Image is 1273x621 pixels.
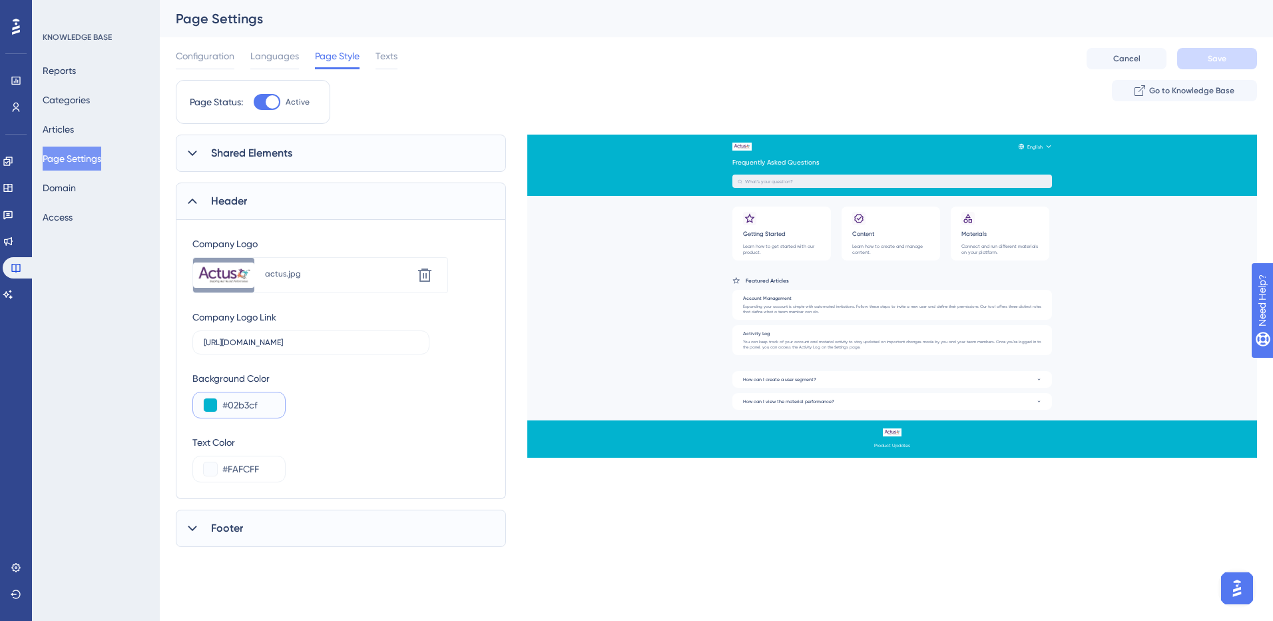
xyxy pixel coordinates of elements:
[43,176,76,200] button: Domain
[43,32,112,43] div: KNOWLEDGE BASE
[1149,85,1234,96] span: Go to Knowledge Base
[1217,568,1257,608] iframe: UserGuiding AI Assistant Launcher
[204,338,418,347] input: Type the link (leave empty for homepage)
[176,9,1224,28] div: Page Settings
[315,48,360,64] span: Page Style
[1112,80,1257,101] button: Go to Knowledge Base
[43,147,101,171] button: Page Settings
[211,193,247,209] span: Header
[43,117,74,141] button: Articles
[286,97,310,107] span: Active
[250,48,299,64] span: Languages
[190,94,243,110] div: Page Status:
[192,434,286,450] div: Text Color
[376,48,397,64] span: Texts
[192,370,286,386] div: Background Color
[1177,48,1257,69] button: Save
[43,205,73,229] button: Access
[176,48,234,64] span: Configuration
[211,145,292,161] span: Shared Elements
[193,263,254,289] img: file-1750157445138.jpg
[1113,53,1141,64] span: Cancel
[211,520,243,536] span: Footer
[1208,53,1226,64] span: Save
[1087,48,1166,69] button: Cancel
[265,269,411,279] div: actus.jpg
[43,59,76,83] button: Reports
[31,3,83,19] span: Need Help?
[192,309,276,325] div: Company Logo Link
[192,236,448,252] div: Company Logo
[43,88,90,112] button: Categories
